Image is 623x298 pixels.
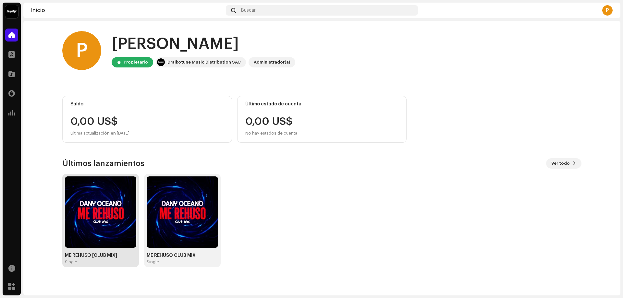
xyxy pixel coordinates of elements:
[237,96,407,143] re-o-card-value: Último estado de cuenta
[62,96,232,143] re-o-card-value: Saldo
[31,8,223,13] div: Inicio
[124,58,148,66] div: Propietario
[62,158,144,169] h3: Últimos lanzamientos
[65,259,77,265] div: Single
[245,101,399,107] div: Último estado de cuenta
[254,58,290,66] div: Administrador(a)
[70,101,224,107] div: Saldo
[147,176,218,248] img: 160610f3-50ba-45ce-ad6c-f62e9d0cb9be
[147,259,159,265] div: Single
[551,157,570,170] span: Ver todo
[112,34,295,54] div: [PERSON_NAME]
[245,129,297,137] div: No hay estados de cuenta
[602,5,613,16] div: P
[546,158,581,169] button: Ver todo
[62,31,101,70] div: P
[70,129,224,137] div: Última actualización en [DATE]
[241,8,256,13] span: Buscar
[167,58,241,66] div: Draikotune Music Distribution SAC
[5,5,18,18] img: 10370c6a-d0e2-4592-b8a2-38f444b0ca44
[147,253,218,258] div: ME REHUSO CLUB MIX
[65,253,136,258] div: ME REHUSO [CLUB MIX]
[65,176,136,248] img: d16c6555-1953-425c-9310-d9c5d4cb8587
[157,58,165,66] img: 10370c6a-d0e2-4592-b8a2-38f444b0ca44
